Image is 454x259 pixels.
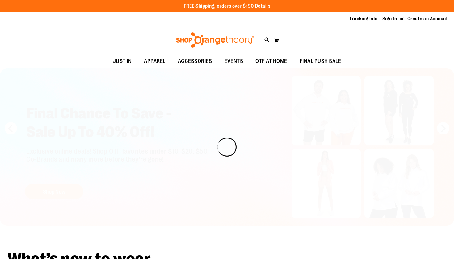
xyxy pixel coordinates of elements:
span: FINAL PUSH SALE [300,54,341,68]
a: EVENTS [218,54,249,68]
span: JUST IN [113,54,132,68]
a: JUST IN [107,54,138,68]
p: FREE Shipping, orders over $150. [184,3,271,10]
a: Sign In [382,15,397,22]
span: APPAREL [144,54,166,68]
span: ACCESSORIES [178,54,212,68]
span: OTF AT HOME [255,54,287,68]
span: EVENTS [224,54,243,68]
a: FINAL PUSH SALE [293,54,347,68]
a: OTF AT HOME [249,54,293,68]
img: Shop Orangetheory [175,32,255,48]
a: Details [255,3,271,9]
a: Tracking Info [349,15,378,22]
a: APPAREL [138,54,172,68]
a: ACCESSORIES [172,54,218,68]
a: Create an Account [407,15,448,22]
